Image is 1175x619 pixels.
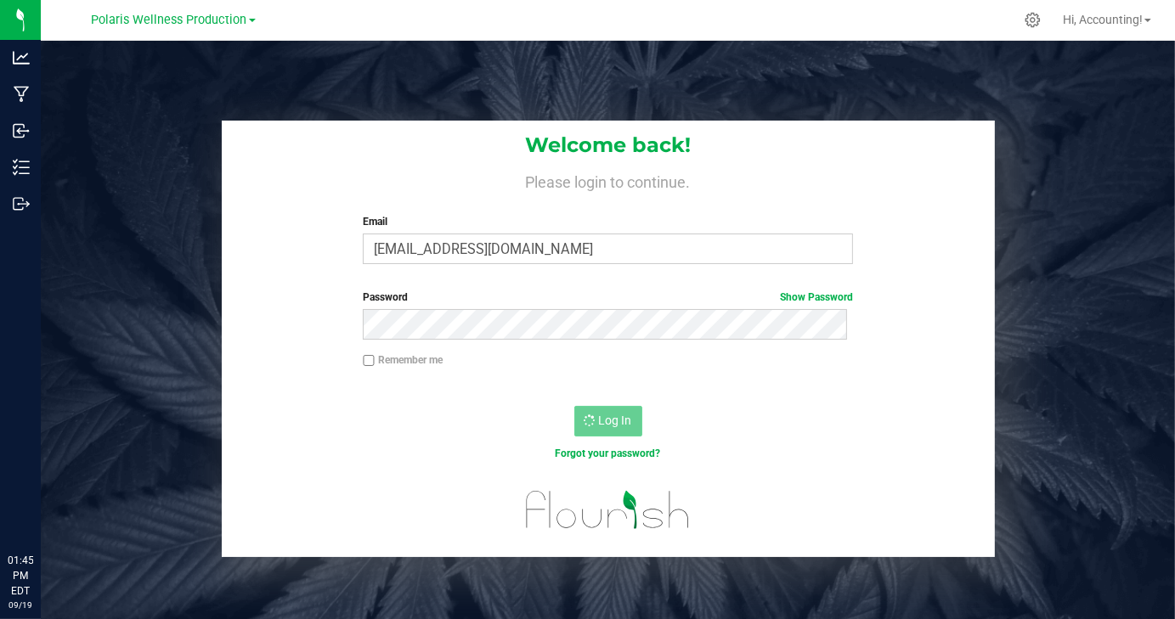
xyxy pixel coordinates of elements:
[363,355,375,367] input: Remember me
[8,553,33,599] p: 01:45 PM EDT
[13,195,30,212] inline-svg: Outbound
[13,86,30,103] inline-svg: Manufacturing
[363,214,853,229] label: Email
[555,447,660,459] a: Forgot your password?
[599,414,632,427] span: Log In
[1063,13,1143,26] span: Hi, Accounting!
[511,479,705,541] img: flourish_logo.svg
[780,291,853,303] a: Show Password
[222,170,995,190] h4: Please login to continue.
[8,599,33,611] p: 09/19
[222,134,995,156] h1: Welcome back!
[363,352,443,368] label: Remember me
[13,49,30,66] inline-svg: Analytics
[13,122,30,139] inline-svg: Inbound
[13,159,30,176] inline-svg: Inventory
[363,291,408,303] span: Password
[1022,12,1043,28] div: Manage settings
[92,13,247,27] span: Polaris Wellness Production
[574,406,642,436] button: Log In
